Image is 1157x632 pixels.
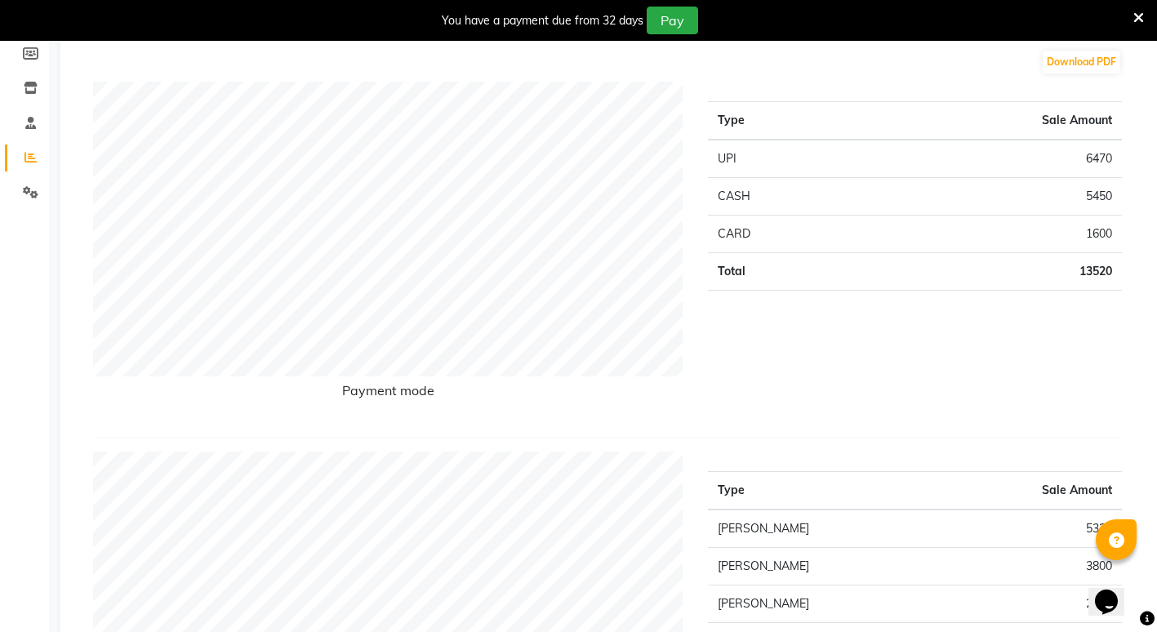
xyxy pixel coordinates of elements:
[708,253,861,291] td: Total
[708,178,861,216] td: CASH
[708,102,861,140] th: Type
[93,383,683,405] h6: Payment mode
[860,216,1122,253] td: 1600
[937,585,1122,623] td: 2800
[1043,51,1120,73] button: Download PDF
[708,548,937,585] td: [PERSON_NAME]
[937,472,1122,510] th: Sale Amount
[708,472,937,510] th: Type
[708,585,937,623] td: [PERSON_NAME]
[647,7,698,34] button: Pay
[860,140,1122,178] td: 6470
[708,140,861,178] td: UPI
[708,510,937,548] td: [PERSON_NAME]
[708,216,861,253] td: CARD
[860,253,1122,291] td: 13520
[1088,567,1141,616] iframe: chat widget
[937,510,1122,548] td: 5320
[937,548,1122,585] td: 3800
[442,12,643,29] div: You have a payment due from 32 days
[860,178,1122,216] td: 5450
[860,102,1122,140] th: Sale Amount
